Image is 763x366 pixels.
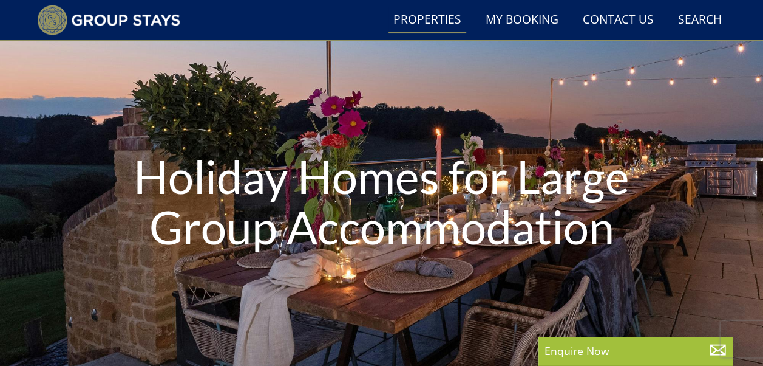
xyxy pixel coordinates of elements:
[115,127,649,277] h1: Holiday Homes for Large Group Accommodation
[481,7,563,34] a: My Booking
[578,7,659,34] a: Contact Us
[388,7,466,34] a: Properties
[673,7,727,34] a: Search
[37,5,181,35] img: Group Stays
[544,343,727,359] p: Enquire Now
